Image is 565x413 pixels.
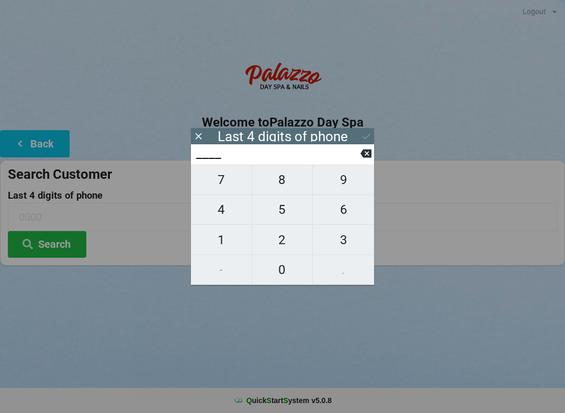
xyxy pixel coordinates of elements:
span: 4 [191,199,252,221]
span: 2 [252,229,313,251]
button: 8 [252,165,313,195]
button: 0 [252,255,313,285]
span: 1 [191,229,252,251]
span: 8 [252,169,313,191]
span: 9 [313,169,374,191]
span: 5 [252,199,313,221]
span: 7 [191,169,252,191]
span: 0 [252,259,313,281]
div: Last 4 digits of phone [218,131,348,142]
span: 6 [313,199,374,221]
button: 1 [191,225,252,255]
button: 9 [313,165,374,195]
button: 7 [191,165,252,195]
span: 3 [313,229,374,251]
button: 6 [313,195,374,225]
button: 3 [313,225,374,255]
button: 5 [252,195,313,225]
button: 4 [191,195,252,225]
button: 2 [252,225,313,255]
